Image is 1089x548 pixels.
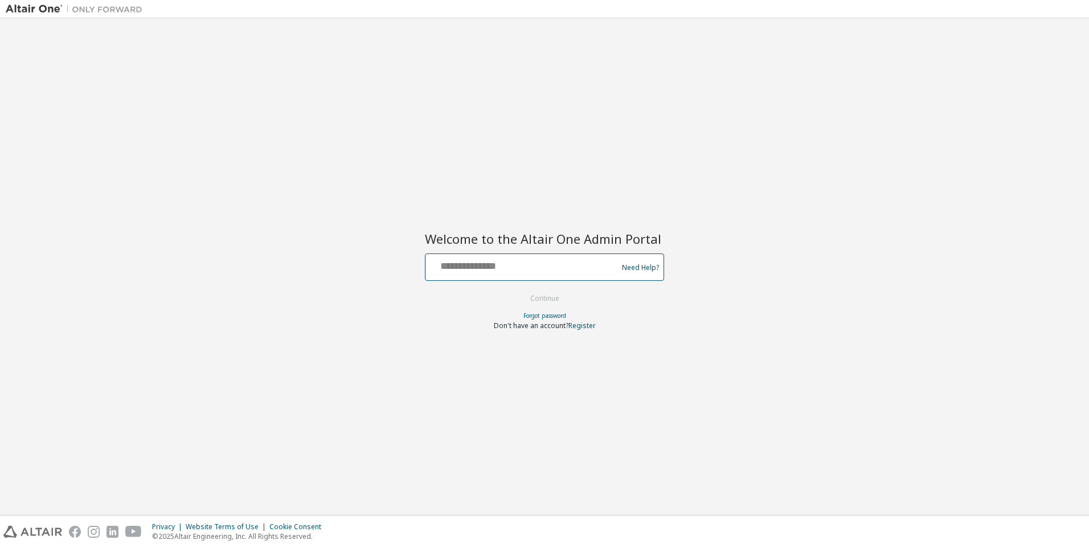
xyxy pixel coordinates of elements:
div: Cookie Consent [269,522,328,531]
img: facebook.svg [69,526,81,538]
a: Need Help? [622,267,659,268]
a: Forgot password [523,312,566,320]
img: youtube.svg [125,526,142,538]
div: Privacy [152,522,186,531]
h2: Welcome to the Altair One Admin Portal [425,231,664,247]
img: Altair One [6,3,148,15]
div: Website Terms of Use [186,522,269,531]
span: Don't have an account? [494,321,568,330]
p: © 2025 Altair Engineering, Inc. All Rights Reserved. [152,531,328,541]
img: instagram.svg [88,526,100,538]
img: altair_logo.svg [3,526,62,538]
a: Register [568,321,596,330]
img: linkedin.svg [107,526,118,538]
